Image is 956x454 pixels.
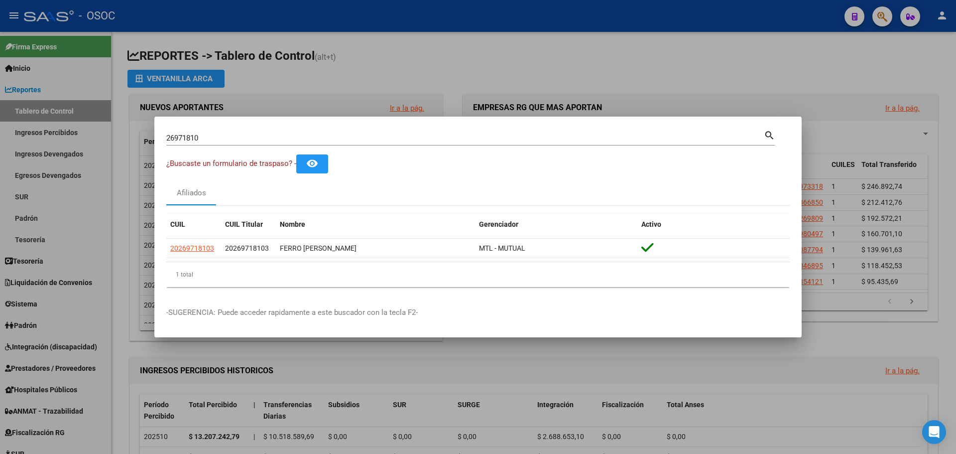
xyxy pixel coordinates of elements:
[166,307,790,318] p: -SUGERENCIA: Puede acceder rapidamente a este buscador con la tecla F2-
[641,220,661,228] span: Activo
[166,214,221,235] datatable-header-cell: CUIL
[280,220,305,228] span: Nombre
[225,244,269,252] span: 20269718103
[922,420,946,444] div: Open Intercom Messenger
[170,220,185,228] span: CUIL
[280,243,471,254] div: FERRO [PERSON_NAME]
[479,244,525,252] span: MTL - MUTUAL
[637,214,790,235] datatable-header-cell: Activo
[475,214,637,235] datatable-header-cell: Gerenciador
[170,244,214,252] span: 20269718103
[221,214,276,235] datatable-header-cell: CUIL Titular
[479,220,518,228] span: Gerenciador
[306,157,318,169] mat-icon: remove_red_eye
[166,159,296,168] span: ¿Buscaste un formulario de traspaso? -
[177,187,206,199] div: Afiliados
[225,220,263,228] span: CUIL Titular
[276,214,475,235] datatable-header-cell: Nombre
[764,129,775,141] mat-icon: search
[166,262,790,287] div: 1 total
